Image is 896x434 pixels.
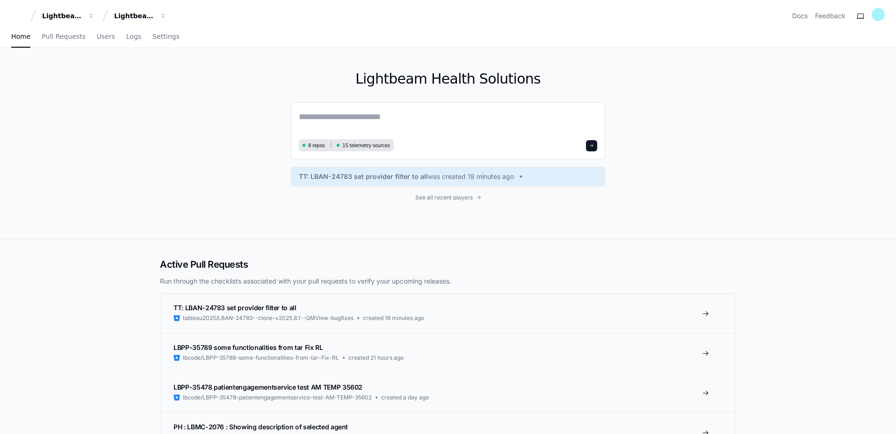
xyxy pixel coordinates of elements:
span: Settings [152,34,179,39]
span: LBPP-35789 some functionalities from tar Fix RL [173,343,323,351]
div: Lightbeam Health Solutions [114,11,154,21]
a: Pull Requests [42,26,85,48]
span: Logs [126,34,141,39]
a: LBPP-35789 some functionalities from tar Fix RLlbcode/LBPP-35789-some-functionalities-from-tar-Fi... [160,333,736,373]
h2: Active Pull Requests [160,258,736,271]
span: Users [97,34,115,39]
a: Logs [126,26,141,48]
span: lbcode/LBPP-35789-some-functionalities-from-tar-Fix-RL [183,354,339,362]
span: Home [11,34,30,39]
span: 15 telemetry sources [342,142,390,149]
button: Lightbeam Health Solutions [110,7,170,24]
span: TT: LBAN-24783 set provider filter to all [299,172,428,181]
span: tableau2025/LBAN-24783--clone-v2025.8.1--QMView-bugfixes [183,314,354,322]
button: Feedback [815,11,845,21]
a: Users [97,26,115,48]
a: See all recent players [291,194,605,201]
span: created a day ago [381,394,429,401]
a: Home [11,26,30,48]
span: 8 repos [308,142,325,149]
p: Run through the checklists associated with your pull requests to verify your upcoming releases. [160,277,736,286]
span: LBPP-35478 patientengagementservice test AM TEMP 35602 [173,383,362,391]
button: Lightbeam Health [38,7,98,24]
a: Docs [792,11,808,21]
h1: Lightbeam Health Solutions [291,71,605,87]
a: TT: LBAN-24783 set provider filter to allwas created 18 minutes ago [299,172,597,181]
span: Pull Requests [42,34,85,39]
span: was created 18 minutes ago [428,172,514,181]
span: See all recent players [415,194,473,201]
span: created 18 minutes ago [363,314,424,322]
a: LBPP-35478 patientengagementservice test AM TEMP 35602lbcode/LBPP-35478-patientengagementservice-... [160,373,736,413]
span: created 21 hours ago [348,354,404,362]
span: lbcode/LBPP-35478-patientengagementservice-test-AM-TEMP-35602 [183,394,372,401]
a: Settings [152,26,179,48]
span: PH : LBMC-2076 : Showing description of selected agent [173,423,348,431]
span: TT: LBAN-24783 set provider filter to all [173,304,296,312]
div: Lightbeam Health [42,11,82,21]
a: TT: LBAN-24783 set provider filter to alltableau2025/LBAN-24783--clone-v2025.8.1--QMView-bugfixes... [160,294,736,333]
